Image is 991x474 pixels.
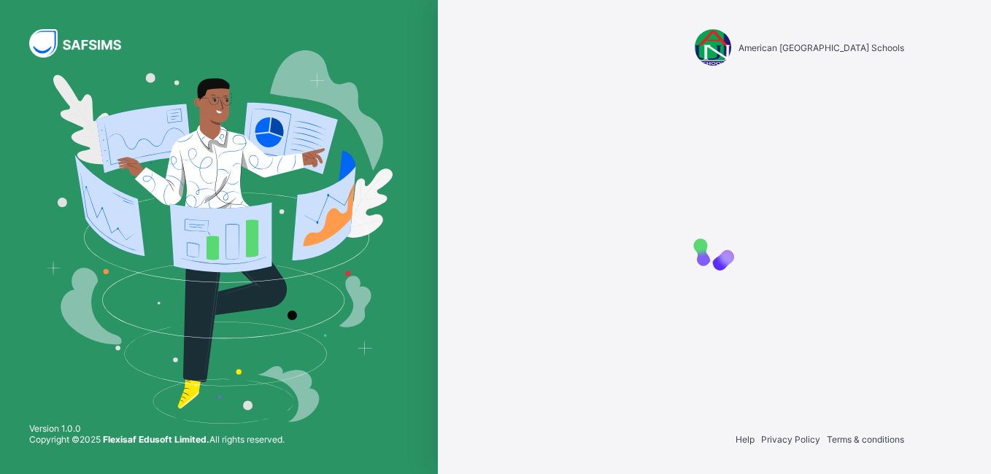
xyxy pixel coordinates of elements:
[761,434,820,445] span: Privacy Policy
[29,434,285,445] span: Copyright © 2025 All rights reserved.
[29,423,285,434] span: Version 1.0.0
[695,29,731,66] img: American University of Nigeria Schools
[827,434,904,445] span: Terms & conditions
[736,434,755,445] span: Help
[739,42,904,53] span: American [GEOGRAPHIC_DATA] Schools
[45,50,393,424] img: Hero Image
[29,29,139,58] img: SAFSIMS Logo
[103,434,209,445] strong: Flexisaf Edusoft Limited.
